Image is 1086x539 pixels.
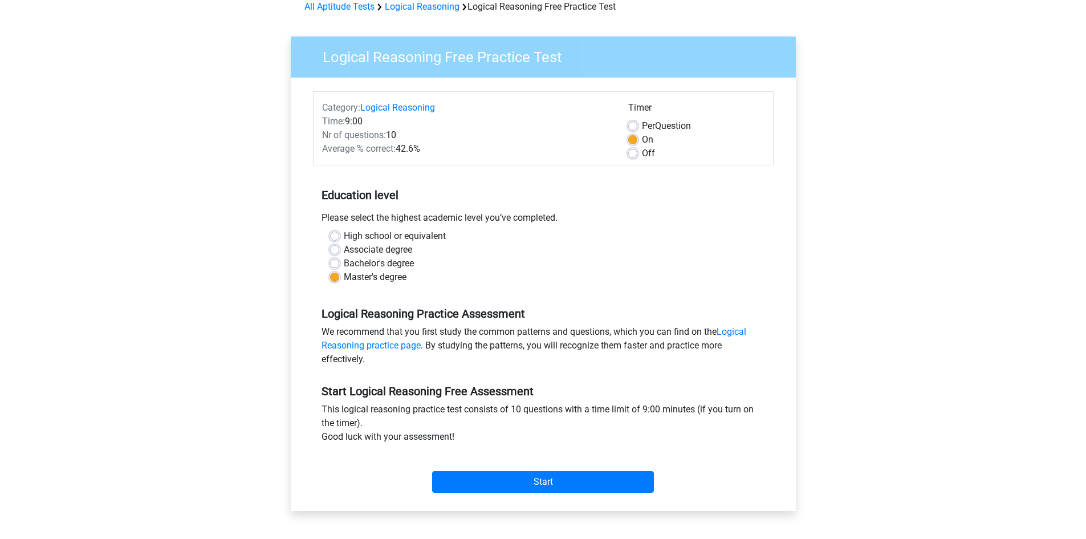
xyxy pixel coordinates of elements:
div: 9:00 [314,115,620,128]
span: Average % correct: [322,143,396,154]
span: Category: [322,102,360,113]
label: Master's degree [344,270,406,284]
label: On [642,133,653,147]
div: We recommend that you first study the common patterns and questions, which you can find on the . ... [313,325,774,371]
h5: Education level [322,184,765,206]
a: Logical Reasoning [385,1,459,12]
a: All Aptitude Tests [304,1,375,12]
div: Please select the highest academic level you’ve completed. [313,211,774,229]
label: Question [642,119,691,133]
h5: Start Logical Reasoning Free Assessment [322,384,765,398]
label: Bachelor's degree [344,257,414,270]
span: Time: [322,116,345,127]
div: This logical reasoning practice test consists of 10 questions with a time limit of 9:00 minutes (... [313,403,774,448]
div: 10 [314,128,620,142]
span: Nr of questions: [322,129,386,140]
label: High school or equivalent [344,229,446,243]
input: Start [432,471,654,493]
div: Timer [628,101,764,119]
label: Associate degree [344,243,412,257]
a: Logical Reasoning [360,102,435,113]
span: Per [642,120,655,131]
div: 42.6% [314,142,620,156]
label: Off [642,147,655,160]
h3: Logical Reasoning Free Practice Test [309,44,787,66]
h5: Logical Reasoning Practice Assessment [322,307,765,321]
